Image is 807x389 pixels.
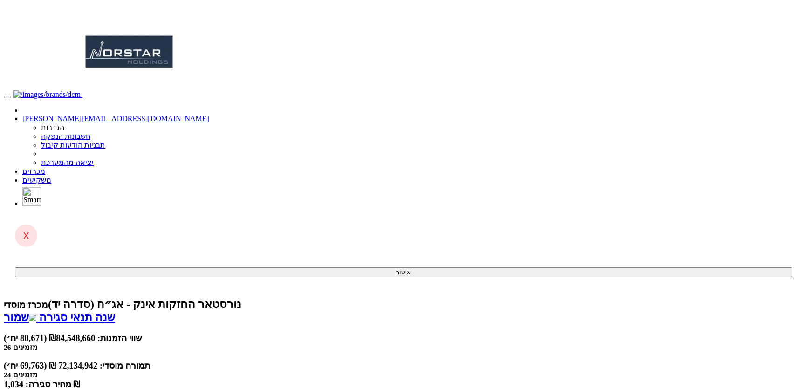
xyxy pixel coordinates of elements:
div: תמורה מוסדי: 72,134,942 ₪ (69,763 יח׳) [4,361,803,371]
div: נורסטאר החזקות אינק - אג״ח (סדרה יד) - הנפקה לציבור [4,298,803,311]
img: דיסקונט קפיטל חיתום בע"מ [13,90,81,99]
a: חשבונות הנפקה [41,132,90,140]
a: משקיעים [22,176,51,184]
li: הגדרות [41,123,803,132]
span: X [23,230,29,241]
img: excel-file-white.png [29,314,36,321]
a: שמור [4,311,36,323]
img: סמארטבול - מערכת לניהול הנפקות [22,187,41,206]
small: מכרז מוסדי [4,300,48,310]
button: אישור [15,267,792,277]
img: נורסטאר החזקות אינק - אג״ח (סדרה יד) [82,4,176,97]
span: שנה תנאי סגירה [39,311,115,323]
a: מכרזים [22,167,45,175]
a: [PERSON_NAME][EMAIL_ADDRESS][DOMAIN_NAME] [22,115,209,123]
a: יציאה מהמערכת [41,158,94,166]
a: תבניות הודעות קיבול [41,141,105,149]
div: שווי הזמנות: ₪84,548,660 (80,671 יח׳) [4,333,803,343]
small: 26 מזמינים [4,343,38,351]
a: שנה תנאי סגירה [36,311,115,323]
small: 24 מזמינים [4,371,38,379]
